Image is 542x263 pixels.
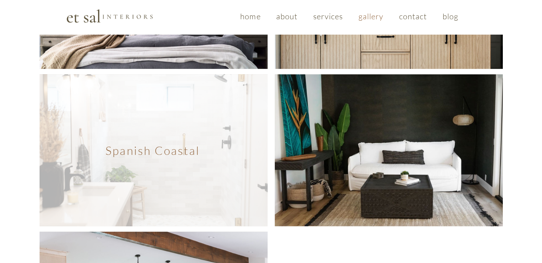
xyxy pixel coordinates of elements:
span: Spanish Coastal [105,143,200,157]
span: blog [442,11,458,21]
img: Et Sal Logo [66,9,153,23]
span: home [240,11,260,21]
a: home [234,8,267,25]
a: about [270,8,304,25]
a: Mid Century Transitional [275,74,503,226]
span: services [313,11,343,21]
a: services [307,8,349,25]
span: Mid Century Transitional [341,146,435,155]
nav: Site [234,8,465,25]
a: blog [436,8,465,25]
a: Spanish Coastal [40,74,268,226]
span: gallery [358,11,384,21]
a: gallery [352,8,390,25]
a: contact [393,8,433,25]
span: contact [399,11,427,21]
span: about [276,11,298,21]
